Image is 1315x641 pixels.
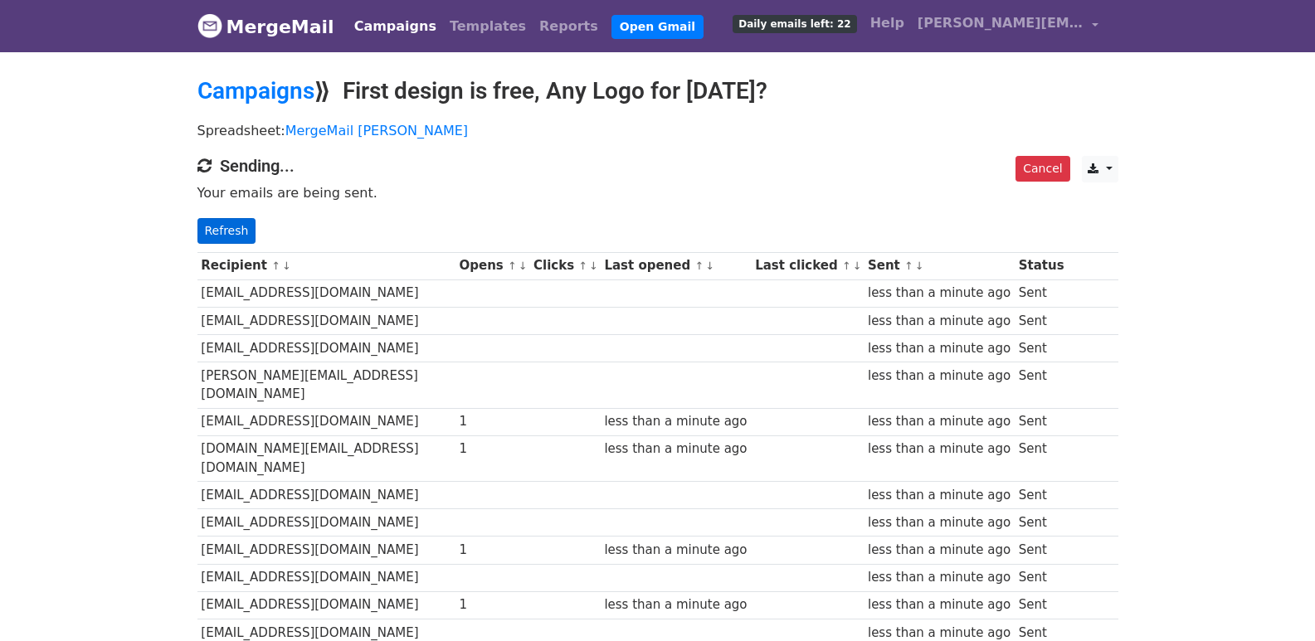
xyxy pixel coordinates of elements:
[455,252,530,279] th: Opens
[868,595,1011,614] div: less than a minute ago
[197,307,455,334] td: [EMAIL_ADDRESS][DOMAIN_NAME]
[589,260,598,272] a: ↓
[864,7,911,40] a: Help
[197,279,455,307] td: [EMAIL_ADDRESS][DOMAIN_NAME]
[197,591,455,619] td: [EMAIL_ADDRESS][DOMAIN_NAME]
[1015,408,1068,435] td: Sent
[1015,537,1068,564] td: Sent
[1015,279,1068,307] td: Sent
[751,252,864,279] th: Last clicked
[868,284,1011,303] div: less than a minute ago
[864,252,1015,279] th: Sent
[282,260,291,272] a: ↓
[197,482,455,509] td: [EMAIL_ADDRESS][DOMAIN_NAME]
[459,439,525,459] div: 1
[271,260,280,272] a: ↑
[519,260,528,272] a: ↓
[1015,252,1068,279] th: Status
[601,252,752,279] th: Last opened
[533,10,605,43] a: Reports
[604,439,747,459] div: less than a minute ago
[1015,435,1068,482] td: Sent
[842,260,851,272] a: ↑
[578,260,587,272] a: ↑
[197,435,455,482] td: [DOMAIN_NAME][EMAIL_ADDRESS][DOMAIN_NAME]
[868,412,1011,431] div: less than a minute ago
[604,595,747,614] div: less than a minute ago
[197,252,455,279] th: Recipient
[604,541,747,560] div: less than a minute ago
[868,513,1011,532] div: less than a minute ago
[348,10,443,43] a: Campaigns
[904,260,913,272] a: ↑
[1015,307,1068,334] td: Sent
[868,312,1011,331] div: less than a minute ago
[197,77,1118,105] h2: ⟫ First design is free, Any Logo for [DATE]?
[868,439,1011,459] div: less than a minute ago
[197,564,455,591] td: [EMAIL_ADDRESS][DOMAIN_NAME]
[868,541,1011,560] div: less than a minute ago
[911,7,1105,46] a: [PERSON_NAME][EMAIL_ADDRESS][DOMAIN_NAME]
[197,408,455,435] td: [EMAIL_ADDRESS][DOMAIN_NAME]
[197,13,222,38] img: MergeMail logo
[604,412,747,431] div: less than a minute ago
[868,339,1011,358] div: less than a minute ago
[197,509,455,537] td: [EMAIL_ADDRESS][DOMAIN_NAME]
[853,260,862,272] a: ↓
[529,252,600,279] th: Clicks
[197,9,334,44] a: MergeMail
[197,362,455,408] td: [PERSON_NAME][EMAIL_ADDRESS][DOMAIN_NAME]
[285,123,468,138] a: MergeMail [PERSON_NAME]
[1015,362,1068,408] td: Sent
[1232,561,1315,641] iframe: Chat Widget
[459,595,525,614] div: 1
[1015,591,1068,619] td: Sent
[915,260,924,272] a: ↓
[197,537,455,564] td: [EMAIL_ADDRESS][DOMAIN_NAME]
[197,122,1118,139] p: Spreadsheet:
[705,260,714,272] a: ↓
[197,77,314,104] a: Campaigns
[1015,564,1068,591] td: Sent
[197,184,1118,202] p: Your emails are being sent.
[733,15,856,33] span: Daily emails left: 22
[868,486,1011,505] div: less than a minute ago
[1015,156,1069,182] a: Cancel
[1015,482,1068,509] td: Sent
[611,15,704,39] a: Open Gmail
[1015,509,1068,537] td: Sent
[443,10,533,43] a: Templates
[197,334,455,362] td: [EMAIL_ADDRESS][DOMAIN_NAME]
[459,541,525,560] div: 1
[694,260,704,272] a: ↑
[197,156,1118,176] h4: Sending...
[726,7,863,40] a: Daily emails left: 22
[918,13,1084,33] span: [PERSON_NAME][EMAIL_ADDRESS][DOMAIN_NAME]
[1015,334,1068,362] td: Sent
[508,260,517,272] a: ↑
[868,568,1011,587] div: less than a minute ago
[868,367,1011,386] div: less than a minute ago
[197,218,256,244] a: Refresh
[459,412,525,431] div: 1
